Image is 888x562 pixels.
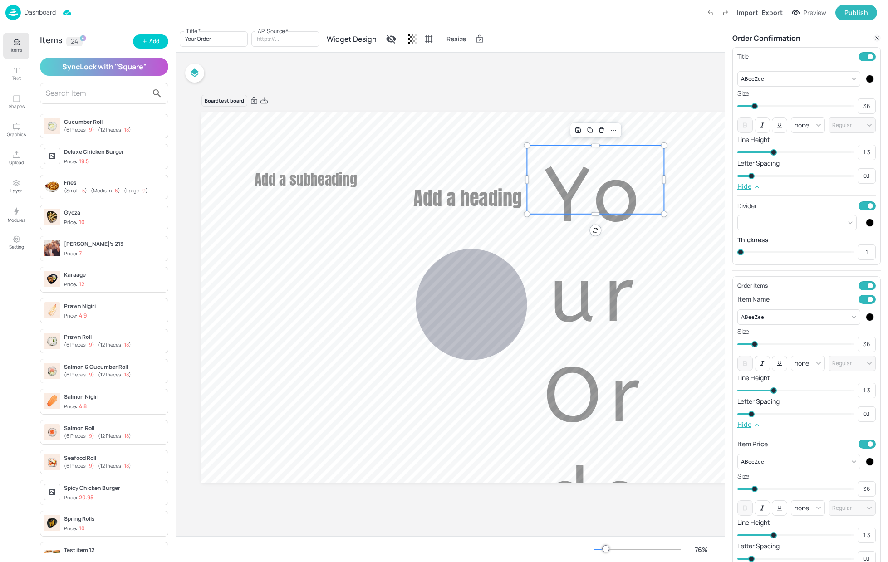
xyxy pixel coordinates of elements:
span: ( 12 Pieces - ) [98,432,131,439]
img: 1663129325699c35ex404rwu.jpg [44,118,60,134]
p: Setting [9,244,24,250]
span: 9 [89,341,92,348]
div: Price: [64,281,84,288]
div: Regular [829,354,876,372]
span: 9 [89,126,92,133]
p: Item Name [737,296,770,303]
p: 10 [79,219,85,225]
div: Gyoza [64,209,164,217]
span: 18 [124,371,129,378]
p: 4.9 [79,313,87,319]
label: Redo (Ctrl + Y) [718,5,733,20]
img: 1663129277101mhibl8qovf.jpg [44,363,60,379]
div: Preview [803,8,826,18]
div: Prawn Roll [64,333,164,341]
div: Spicy Chicken Burger [64,484,164,492]
div: none [791,499,825,517]
div: Prawn Nigiri [64,302,164,310]
button: Publish [835,5,877,20]
div: none [795,502,810,514]
div: Regular [829,499,876,517]
p: Line Height [737,137,876,143]
span: 9 [89,432,92,439]
p: 4.8 [79,403,87,410]
img: 1663223234832y5trjp0f2zr.jpg [44,302,60,318]
span: 9 [142,187,146,194]
div: Price: [64,219,85,226]
p: Dashboard [25,9,56,15]
p: Size [737,90,876,97]
button: SyncLock with "Square" [40,58,168,76]
p: Line Height [737,519,876,526]
p: Modules [8,217,25,223]
span: ( 12 Pieces - ) [98,462,131,469]
p: 12 [79,281,84,288]
svg: 0 [416,249,527,360]
div: Salmon Roll [64,424,164,432]
div: Delete [596,124,608,136]
div: none [795,357,810,370]
span: Add a subheading [255,169,357,191]
p: Upload [9,159,24,166]
button: Setting [3,230,29,256]
div: ABeeZee [737,308,860,327]
span: ( 6 Pieces - ) [64,462,94,469]
p: Item Price [737,441,768,447]
div: Price: [64,158,89,166]
p: Shapes [9,103,25,109]
p: 20.95 [79,494,93,501]
p: Line Height [737,375,876,381]
span: ( 6 Pieces - ) [64,432,94,439]
img: 1664413542274q2axmz56s5.jpg [44,271,60,287]
p: Hide [737,422,751,428]
p: 10 [79,525,85,532]
img: 16644135737605f4mbyx0k7p.jpg [44,515,60,531]
button: search [148,84,166,103]
div: Fries [64,179,164,187]
img: 1663129347519x5xkaf5yf2m.jpg [44,454,60,470]
input: https://... [251,30,319,48]
div: Price: [64,312,87,320]
span: ( 12 Pieces - ) [98,341,131,348]
div: Test item 12 [64,546,164,554]
div: Salmon & Cucumber Roll [64,363,164,371]
p: Divider [737,203,757,209]
div: Items [40,37,63,46]
img: original.png [44,179,60,195]
img: original.jpeg [44,240,60,256]
p: Items [11,47,22,53]
div: Add [149,37,159,46]
div: none [791,354,825,372]
span: ( 12 Pieces - ) [98,371,131,378]
p: 24 [71,38,78,44]
p: Graphics [7,131,26,137]
img: 1664413512943ysk8bpv8ix.jpg [44,209,60,225]
div: Cucumber Roll [64,118,164,126]
label: API Source [258,27,289,35]
span: ( 6 Pieces - ) [64,371,94,378]
p: Text [12,75,21,81]
span: 6 [115,187,118,194]
img: 1663129150761askhog0myk9.jpg [44,424,60,440]
div: Regular [829,116,876,134]
div: Price: [64,250,82,258]
div: Export [762,8,783,17]
p: Hide [737,184,751,190]
p: 19.5 [79,158,89,165]
div: Karaage [64,271,164,279]
img: logo-86c26b7e.jpg [5,5,21,20]
img: 1663221864613ldtvvctt67o.jpg [44,393,60,409]
p: 7 [79,250,82,257]
div: Price: [64,525,85,533]
div: Price: [64,403,87,411]
button: Add [133,34,168,49]
div: Thickness [737,235,876,244]
p: Title [737,54,749,60]
p: Letter Spacing [737,160,876,166]
p: Order Items [737,283,768,289]
div: ABeeZee [737,452,860,471]
div: Deluxe Chicken Burger [64,148,164,156]
span: 18 [124,341,129,348]
img: 1663129226279kx0mrekaryj.jpg [44,333,60,349]
div: Seafood Roll [64,454,164,462]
